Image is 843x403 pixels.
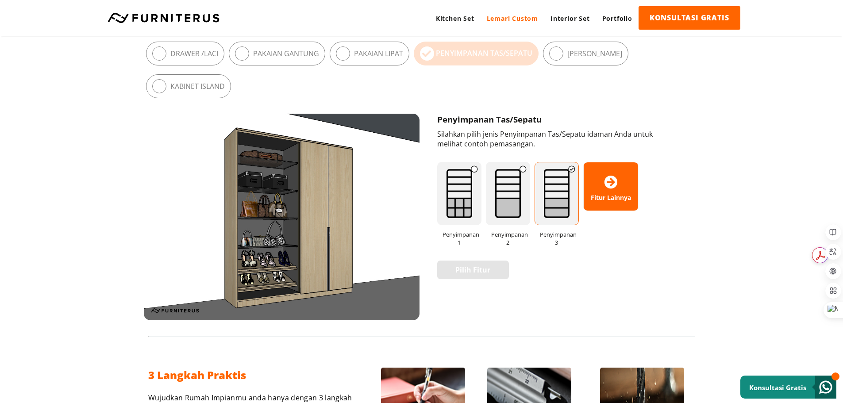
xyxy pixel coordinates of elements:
img: 02.png [486,162,530,225]
p: Silahkan pilih jenis Penyimpanan Tas/Sepatu idaman Anda untuk melihat contoh pemasangan. [437,129,677,149]
label: Kabinet Island [170,81,225,91]
span: Penyimpanan 1 [437,225,481,252]
label: Pakaian Gantung [253,49,319,58]
span: Penyimpanan 3 [535,225,579,252]
h3: Penyimpanan Tas/Sepatu [437,114,677,125]
a: Kitchen Set [430,6,481,31]
label: Penyimpanan Tas/Sepatu [436,48,532,58]
label: [PERSON_NAME] [567,49,622,58]
a: Lemari Custom [481,6,544,31]
span: Fitur Lainnya [584,171,638,202]
h2: 3 Langkah Praktis [148,368,370,382]
a: Konsultasi Gratis [740,376,836,399]
small: Konsultasi Gratis [749,383,806,392]
a: Interior Set [544,6,596,31]
a: KONSULTASI GRATIS [639,6,740,30]
img: 01.png [437,162,481,225]
img: 03.png [535,162,579,225]
a: Portfolio [596,6,639,31]
label: Pakaian Lipat [354,49,403,58]
label: Drawer / Laci [170,49,218,58]
span: Penyimpanan 2 [486,225,530,252]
